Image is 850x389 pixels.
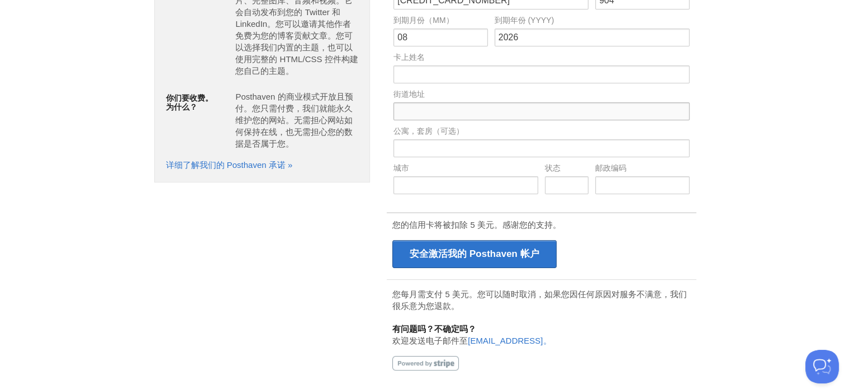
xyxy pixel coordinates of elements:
[166,93,213,111] font: 你们要收费。为什么？
[393,16,453,25] font: 到期月份（MM）
[495,16,554,25] font: 到期年份 (YYYY)
[392,289,687,311] font: 您每月需支付 5 美元。您可以随时取消，如果您因任何原因对服务不满意，我们很乐意为您退款。
[595,163,626,172] font: 邮政编码
[392,336,468,345] font: 欢迎发送电子邮件至
[392,324,476,334] font: 有问题吗？不确定吗？
[392,240,556,268] input: 安全激活我的 Posthaven 帐户
[545,163,561,172] font: 状态
[235,92,353,148] font: Posthaven 的商业模式开放且预付。您只需付费，我们就能永久维护您的网站。无需担心网站如何保持在线，也无需担心您的数据是否属于您。
[805,350,839,383] iframe: 求助童子军信标 - 开放
[392,220,561,229] font: 您的信用卡将被扣除 5 美元。感谢您的支持。
[393,163,409,172] font: 城市
[393,126,464,135] font: 公寓，套房（可选）
[166,160,293,170] a: 详细了解我们的 Posthaven 承诺 »
[468,336,551,345] a: [EMAIL_ADDRESS]。
[393,53,425,62] font: 卡上姓名
[393,90,425,99] font: 街道地址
